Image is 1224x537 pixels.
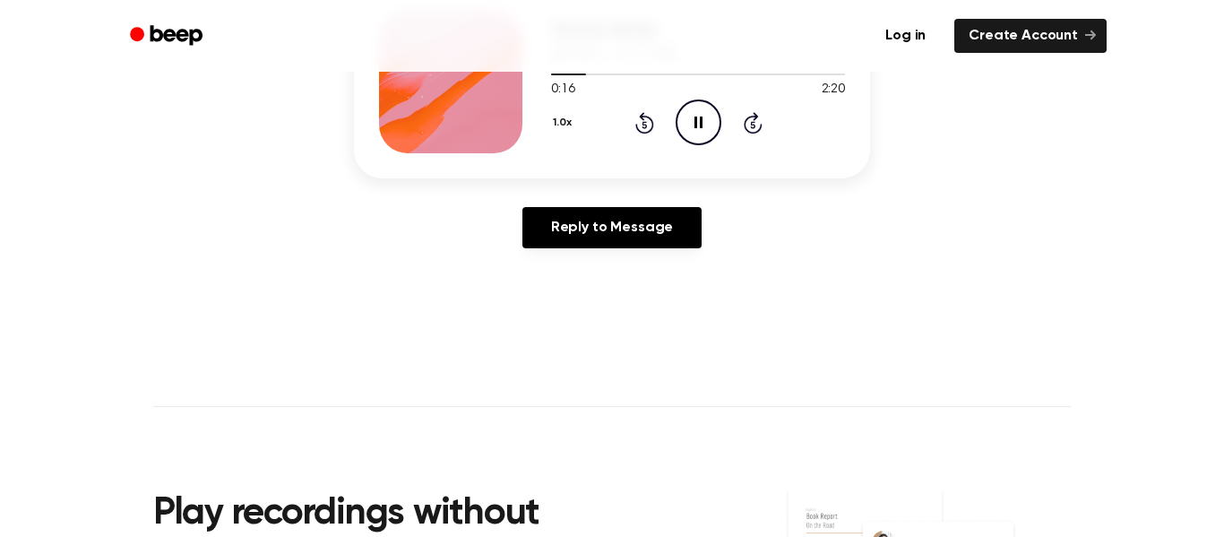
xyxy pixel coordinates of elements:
span: 2:20 [822,81,845,100]
a: Create Account [954,19,1107,53]
button: 1.0x [551,108,578,138]
span: 0:16 [551,81,574,100]
a: Log in [867,15,944,56]
a: Beep [117,19,219,54]
a: Reply to Message [522,207,702,248]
